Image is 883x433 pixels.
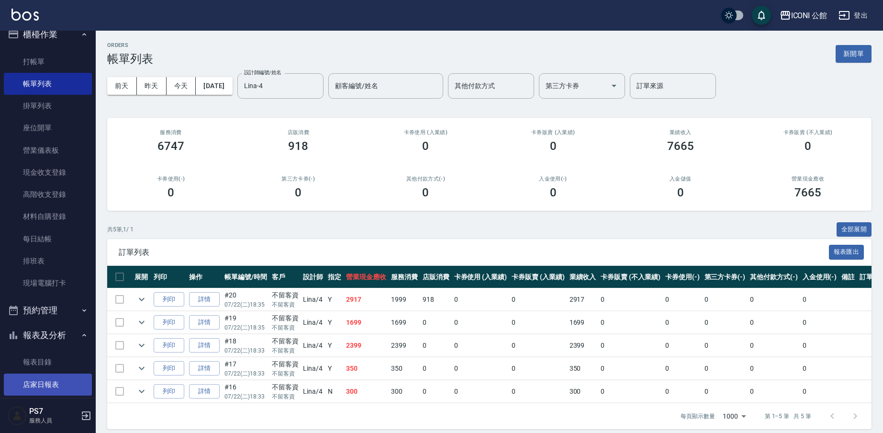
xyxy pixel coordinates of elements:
[389,288,420,311] td: 1999
[4,161,92,183] a: 現金收支登錄
[567,266,599,288] th: 業績收入
[269,266,301,288] th: 客戶
[4,73,92,95] a: 帳單列表
[663,266,702,288] th: 卡券使用(-)
[272,382,299,392] div: 不留客資
[4,272,92,294] a: 現場電腦打卡
[509,357,567,380] td: 0
[189,361,220,376] a: 詳情
[154,315,184,330] button: 列印
[719,403,749,429] div: 1000
[301,311,325,334] td: Lina /4
[752,6,771,25] button: save
[272,346,299,355] p: 不留客資
[189,384,220,399] a: 詳情
[756,129,860,136] h2: 卡券販賣 (不入業績)
[452,311,510,334] td: 0
[663,380,702,403] td: 0
[681,412,715,421] p: 每頁顯示數量
[663,357,702,380] td: 0
[167,77,196,95] button: 今天
[4,139,92,161] a: 營業儀表板
[134,292,149,307] button: expand row
[196,77,232,95] button: [DATE]
[132,266,151,288] th: 展開
[606,78,622,93] button: Open
[154,361,184,376] button: 列印
[272,392,299,401] p: 不留客資
[420,334,452,357] td: 0
[154,384,184,399] button: 列印
[222,357,269,380] td: #17
[509,288,567,311] td: 0
[325,357,344,380] td: Y
[222,266,269,288] th: 帳單編號/時間
[800,334,839,357] td: 0
[272,313,299,323] div: 不留客資
[663,334,702,357] td: 0
[748,334,800,357] td: 0
[272,359,299,369] div: 不留客資
[567,334,599,357] td: 2399
[154,292,184,307] button: 列印
[800,311,839,334] td: 0
[11,9,39,21] img: Logo
[837,222,872,237] button: 全部展開
[272,290,299,300] div: 不留客資
[509,334,567,357] td: 0
[420,357,452,380] td: 0
[187,266,222,288] th: 操作
[151,266,187,288] th: 列印
[107,42,153,48] h2: ORDERS
[389,357,420,380] td: 350
[4,351,92,373] a: 報表目錄
[373,176,478,182] h2: 其他付款方式(-)
[224,300,267,309] p: 07/22 (二) 18:35
[663,311,702,334] td: 0
[550,186,557,199] h3: 0
[29,407,78,416] h5: PS7
[420,311,452,334] td: 0
[702,311,748,334] td: 0
[4,323,92,348] button: 報表及分析
[325,266,344,288] th: 指定
[222,311,269,334] td: #19
[663,288,702,311] td: 0
[748,380,800,403] td: 0
[4,396,92,418] a: 互助日報表
[836,45,872,63] button: 新開單
[389,311,420,334] td: 1699
[272,336,299,346] div: 不留客資
[800,288,839,311] td: 0
[4,183,92,205] a: 高階收支登錄
[567,311,599,334] td: 1699
[598,288,662,311] td: 0
[119,176,223,182] h2: 卡券使用(-)
[4,95,92,117] a: 掛單列表
[224,392,267,401] p: 07/22 (二) 18:33
[756,176,860,182] h2: 營業現金應收
[452,266,510,288] th: 卡券使用 (入業績)
[748,311,800,334] td: 0
[567,357,599,380] td: 350
[344,334,389,357] td: 2399
[301,334,325,357] td: Lina /4
[119,129,223,136] h3: 服務消費
[509,380,567,403] td: 0
[301,288,325,311] td: Lina /4
[800,357,839,380] td: 0
[189,338,220,353] a: 詳情
[134,361,149,376] button: expand row
[422,186,429,199] h3: 0
[224,369,267,378] p: 07/22 (二) 18:33
[702,357,748,380] td: 0
[134,315,149,330] button: expand row
[598,334,662,357] td: 0
[222,334,269,357] td: #18
[776,6,831,25] button: ICONI 公館
[222,288,269,311] td: #20
[4,298,92,323] button: 預約管理
[344,288,389,311] td: 2917
[107,225,134,234] p: 共 5 筆, 1 / 1
[272,323,299,332] p: 不留客資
